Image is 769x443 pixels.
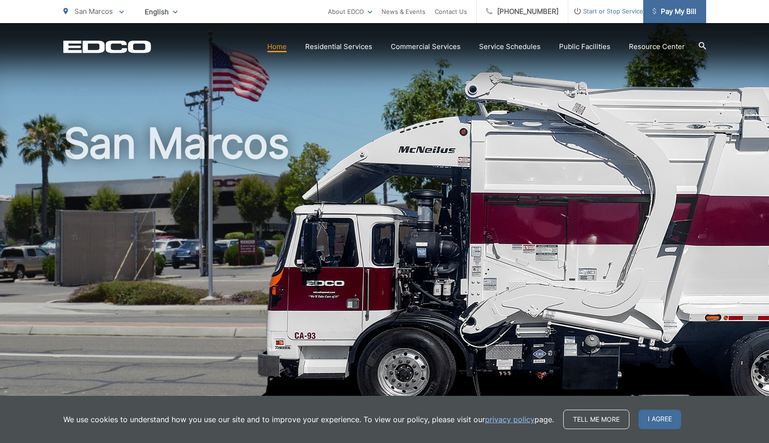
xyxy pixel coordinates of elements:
a: Tell me more [563,410,629,429]
a: Service Schedules [479,41,541,52]
p: We use cookies to understand how you use our site and to improve your experience. To view our pol... [63,414,554,425]
span: San Marcos [74,7,113,16]
a: About EDCO [328,6,372,17]
a: Contact Us [435,6,467,17]
a: News & Events [381,6,425,17]
a: Commercial Services [391,41,461,52]
a: Public Facilities [559,41,610,52]
span: English [138,4,185,20]
a: privacy policy [485,414,535,425]
a: EDCD logo. Return to the homepage. [63,40,151,53]
span: Pay My Bill [652,6,696,17]
span: I agree [639,410,681,429]
h1: San Marcos [63,120,706,413]
a: Resource Center [629,41,685,52]
a: Home [267,41,287,52]
a: Residential Services [305,41,372,52]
